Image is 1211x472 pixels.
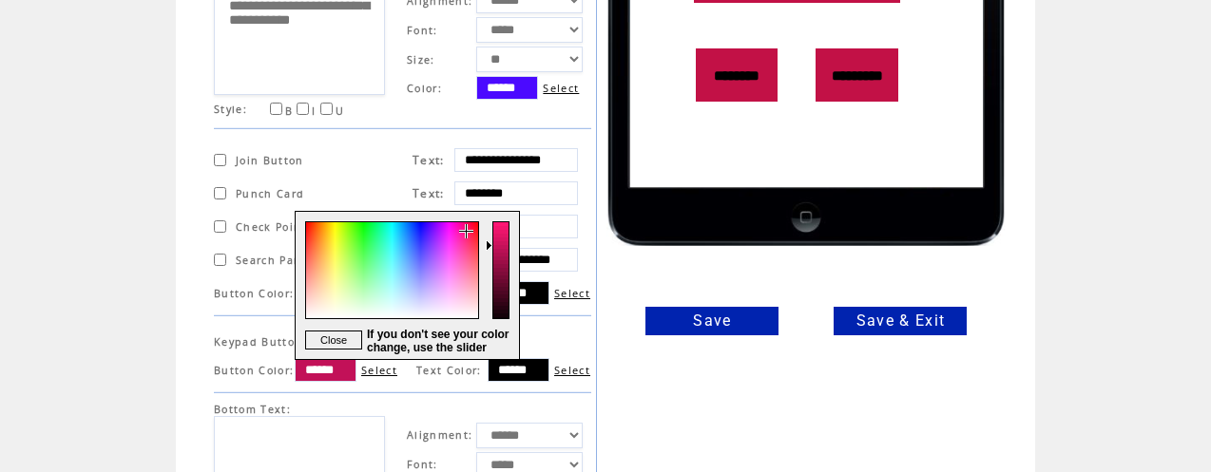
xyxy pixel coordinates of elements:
[48,142,285,180] span: Join our program, receive special discounts & alerts via SMS!
[214,403,291,416] span: Bottom Text:
[407,53,435,66] span: Size:
[413,152,445,168] span: Text:
[367,328,519,354] span: If you don't see your color change, use the slider
[236,154,304,167] span: Join Button
[413,185,445,201] span: Text:
[236,254,346,267] span: Search Participant
[407,428,472,442] span: Alignment:
[407,458,438,471] span: Font:
[834,307,967,335] a: Save & Exit
[127,15,206,85] img: images
[645,307,778,335] a: Save
[554,363,590,377] label: Select
[285,104,293,118] span: B
[236,220,313,234] span: Check Points
[312,104,316,118] span: I
[214,287,294,300] span: Button Color:
[236,187,304,200] span: Punch Card
[320,334,347,346] span: Close
[214,364,294,377] span: Button Color:
[407,24,438,37] span: Font:
[554,286,590,300] label: Select
[543,81,579,95] label: Select
[407,82,442,95] span: Color:
[214,335,309,349] span: Keypad Buttons
[214,103,247,116] span: Style:
[416,364,482,377] span: Text Color:
[361,363,397,377] label: Select
[336,104,344,118] span: U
